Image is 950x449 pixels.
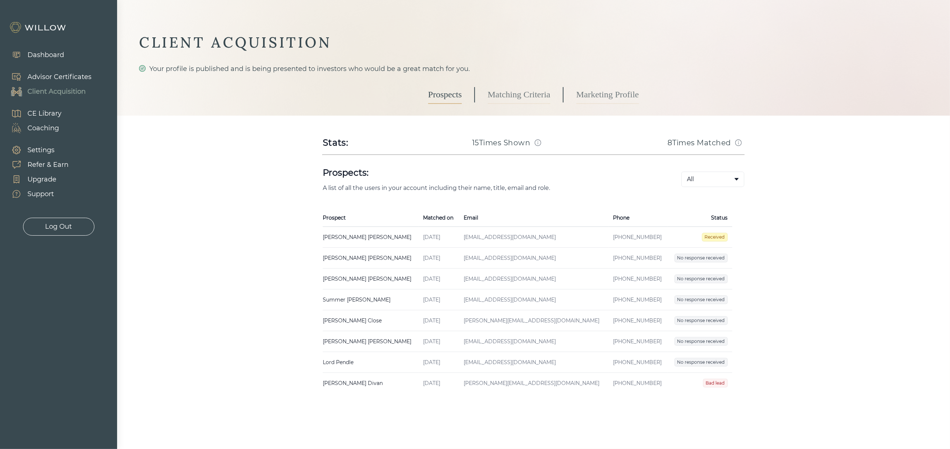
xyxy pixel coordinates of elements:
div: Stats: [323,137,348,149]
th: Matched on [419,209,459,227]
a: Dashboard [4,48,64,62]
a: Client Acquisition [4,84,91,99]
h3: 8 Times Matched [667,138,731,148]
p: A list of all the users in your account including their name, title, email and role. [323,184,658,191]
td: [PHONE_NUMBER] [609,248,668,269]
td: [EMAIL_ADDRESS][DOMAIN_NAME] [459,248,609,269]
td: [PERSON_NAME][EMAIL_ADDRESS][DOMAIN_NAME] [459,310,609,331]
h3: 15 Times Shown [472,138,531,148]
span: Received [702,233,728,242]
span: info-circle [735,139,742,146]
td: [PHONE_NUMBER] [609,373,668,394]
td: [EMAIL_ADDRESS][DOMAIN_NAME] [459,269,609,289]
th: Phone [609,209,668,227]
td: [EMAIL_ADDRESS][DOMAIN_NAME] [459,331,609,352]
span: No response received [674,337,728,346]
span: All [687,175,694,184]
td: [PERSON_NAME][EMAIL_ADDRESS][DOMAIN_NAME] [459,373,609,394]
h1: Prospects: [323,167,658,179]
td: [PHONE_NUMBER] [609,310,668,331]
td: [PERSON_NAME] [PERSON_NAME] [323,269,419,289]
div: Coaching [27,123,59,133]
td: [DATE] [419,269,459,289]
td: [PHONE_NUMBER] [609,331,668,352]
td: Summer [PERSON_NAME] [323,289,419,310]
span: check-circle [139,65,146,72]
td: [PHONE_NUMBER] [609,352,668,373]
td: [PERSON_NAME] Close [323,310,419,331]
td: [EMAIL_ADDRESS][DOMAIN_NAME] [459,352,609,373]
span: caret-down [734,176,740,182]
button: Match info [733,137,744,149]
a: Upgrade [4,172,68,187]
td: [DATE] [419,310,459,331]
td: [DATE] [419,373,459,394]
td: Lord Pendle [323,352,419,373]
div: Dashboard [27,50,64,60]
span: No response received [674,358,728,367]
a: Settings [4,143,68,157]
td: [PERSON_NAME] [PERSON_NAME] [323,248,419,269]
th: Email [459,209,609,227]
a: Marketing Profile [576,86,639,104]
span: No response received [674,295,728,304]
td: [PHONE_NUMBER] [609,227,668,248]
td: [PHONE_NUMBER] [609,289,668,310]
td: [DATE] [419,331,459,352]
td: [DATE] [419,248,459,269]
a: CE Library [4,106,61,121]
a: Advisor Certificates [4,70,91,84]
th: Status [668,209,732,227]
td: [DATE] [419,289,459,310]
td: [PERSON_NAME] [PERSON_NAME] [323,227,419,248]
a: Prospects [428,86,462,104]
div: Upgrade [27,175,56,184]
span: No response received [674,254,728,262]
a: Refer & Earn [4,157,68,172]
div: Your profile is published and is being presented to investors who would be a great match for you. [139,64,928,74]
div: CE Library [27,109,61,119]
button: Match info [532,137,544,149]
a: Matching Criteria [488,86,550,104]
td: [EMAIL_ADDRESS][DOMAIN_NAME] [459,289,609,310]
div: Refer & Earn [27,160,68,170]
div: Advisor Certificates [27,72,91,82]
td: [DATE] [419,352,459,373]
td: [DATE] [419,227,459,248]
div: Log Out [45,222,72,232]
td: [PERSON_NAME] Divan [323,373,419,394]
td: [EMAIL_ADDRESS][DOMAIN_NAME] [459,227,609,248]
td: [PHONE_NUMBER] [609,269,668,289]
img: Willow [9,22,68,33]
span: No response received [674,274,728,283]
td: [PERSON_NAME] [PERSON_NAME] [323,331,419,352]
th: Prospect [323,209,419,227]
span: No response received [674,316,728,325]
span: Bad lead [703,379,728,388]
div: Settings [27,145,55,155]
a: Coaching [4,121,61,135]
div: Client Acquisition [27,87,86,97]
span: info-circle [535,139,541,146]
div: CLIENT ACQUISITION [139,33,928,52]
div: Support [27,189,54,199]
